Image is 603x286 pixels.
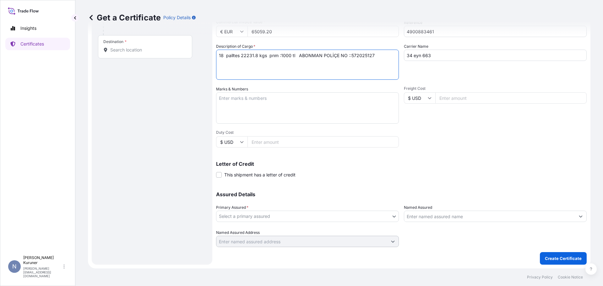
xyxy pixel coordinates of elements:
span: Select a primary assured [219,213,270,219]
button: Show suggestions [387,236,399,247]
p: Letter of Credit [216,161,587,166]
label: Description of Cargo [216,43,255,50]
p: Insights [20,25,36,31]
input: Enter name [404,50,587,61]
button: Create Certificate [540,252,587,265]
span: Duty Cost [216,130,399,135]
p: Certificates [20,41,44,47]
button: Select a primary assured [216,211,399,222]
input: Enter amount [435,92,587,104]
span: Primary Assured [216,204,248,211]
p: [PERSON_NAME][EMAIL_ADDRESS][DOMAIN_NAME] [23,267,62,278]
p: [PERSON_NAME] Kuruner [23,255,62,265]
a: Cookie Notice [558,275,583,280]
a: Insights [5,22,70,35]
p: Get a Certificate [88,13,161,23]
label: Named Assured Address [216,229,260,236]
a: Privacy Policy [527,275,553,280]
input: Enter amount [247,136,399,148]
button: Show suggestions [575,211,586,222]
label: Marks & Numbers [216,86,248,92]
p: Assured Details [216,192,587,197]
span: This shipment has a letter of credit [224,172,296,178]
label: Carrier Name [404,43,428,50]
input: Named Assured Address [216,236,387,247]
input: Destination [110,47,184,53]
span: N [12,263,17,270]
span: Freight Cost [404,86,587,91]
label: Named Assured [404,204,432,211]
input: Assured Name [404,211,575,222]
div: Destination [103,39,127,44]
p: Policy Details [163,14,191,21]
a: Certificates [5,38,70,50]
p: Create Certificate [545,255,582,262]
